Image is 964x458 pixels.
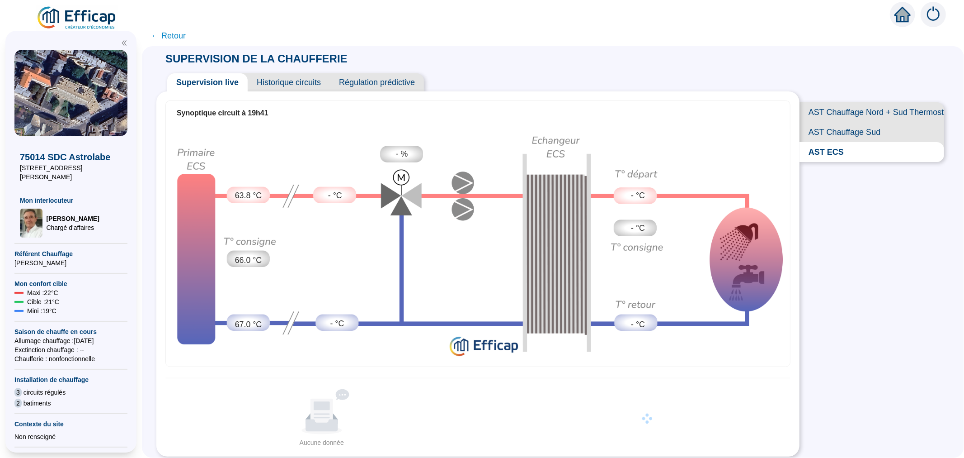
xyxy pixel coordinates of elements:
span: Supervision live [167,73,248,91]
span: Maxi : 22 °C [27,288,58,297]
span: Mini : 19 °C [27,306,56,315]
span: circuits régulés [24,388,66,397]
span: Chargé d'affaires [46,223,99,232]
span: 67.0 °C [235,319,262,331]
span: Référent Chauffage [14,249,127,258]
span: [PERSON_NAME] [46,214,99,223]
div: Non renseigné [14,432,127,441]
span: AST ECS [799,142,944,162]
div: Synoptique circuit à 19h41 [177,108,779,119]
span: batiments [24,399,51,408]
span: Saison de chauffe en cours [14,327,127,336]
span: - °C [328,190,342,202]
span: Mon interlocuteur [20,196,122,205]
span: Contexte du site [14,420,127,429]
span: AST Chauffage Nord + Sud Thermostats [799,102,944,122]
span: double-left [121,40,127,46]
span: [PERSON_NAME] [14,258,127,267]
span: 66.0 °C [235,254,262,267]
span: Installation de chauffage [14,375,127,384]
span: - % [396,148,408,160]
img: ecs-supervision.4e789799f7049b378e9c.png [166,126,790,364]
span: 75014 SDC Astrolabe [20,151,122,163]
span: [STREET_ADDRESS][PERSON_NAME] [20,163,122,181]
span: 3 [14,388,22,397]
span: Allumage chauffage : [DATE] [14,336,127,345]
span: Exctinction chauffage : -- [14,345,127,354]
span: 63.8 °C [235,190,262,202]
div: Synoptique [166,126,790,364]
span: Cible : 21 °C [27,297,59,306]
span: Chaufferie : non fonctionnelle [14,354,127,363]
span: home [894,6,911,23]
span: 2 [14,399,22,408]
span: SUPERVISION DE LA CHAUFFERIE [156,52,357,65]
span: - °C [330,318,344,330]
span: - °C [631,190,645,202]
span: - °C [631,319,645,331]
img: alerts [921,2,946,27]
span: Régulation prédictive [330,73,424,91]
span: ← Retour [151,29,186,42]
span: Historique circuits [248,73,330,91]
span: - °C [631,222,645,234]
img: efficap energie logo [36,5,118,31]
div: Aucune donnée [169,438,475,448]
span: Mon confort cible [14,279,127,288]
img: Chargé d'affaires [20,209,42,238]
span: AST Chauffage Sud [799,122,944,142]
